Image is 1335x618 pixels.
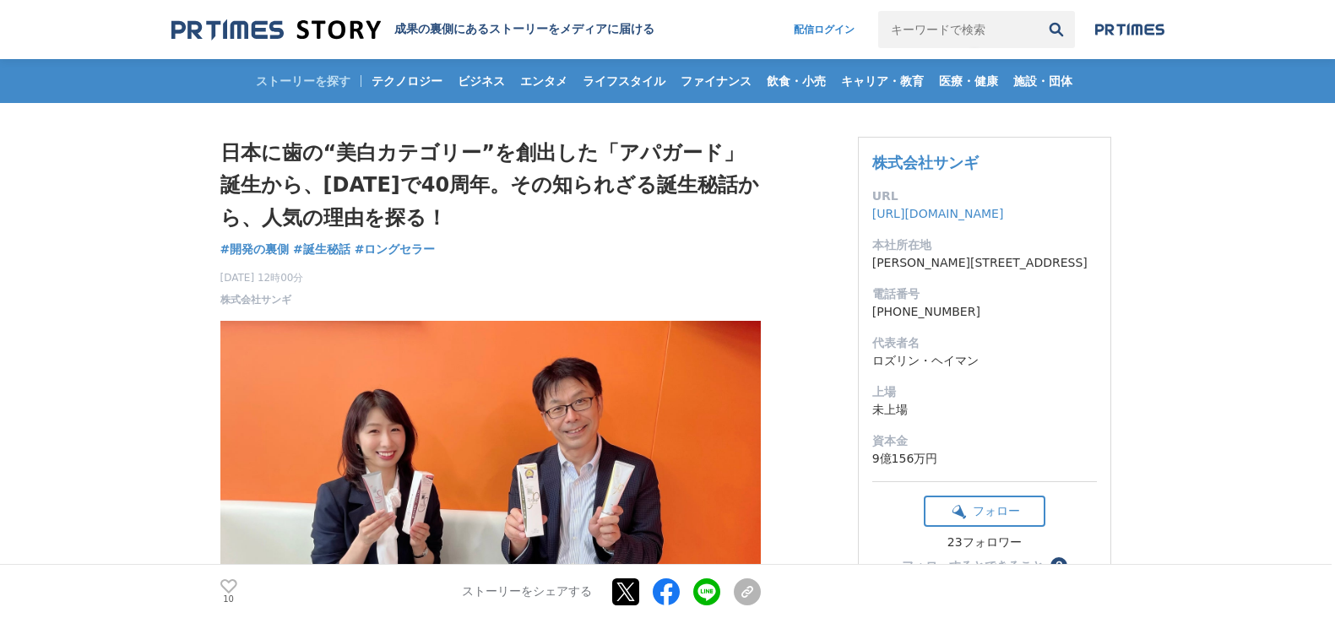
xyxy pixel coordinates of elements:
[220,270,304,285] span: [DATE] 12時00分
[932,73,1005,89] span: 医療・健康
[462,584,592,599] p: ストーリーをシェアする
[872,432,1097,450] dt: 資本金
[365,73,449,89] span: テクノロジー
[932,59,1005,103] a: 医療・健康
[1007,59,1079,103] a: 施設・団体
[513,59,574,103] a: エンタメ
[451,73,512,89] span: ビジネス
[451,59,512,103] a: ビジネス
[576,59,672,103] a: ライフスタイル
[872,450,1097,468] dd: 9億156万円
[924,535,1045,550] div: 23フォロワー
[902,560,1044,572] div: フォローするとできること
[760,73,833,89] span: 飲食・小売
[834,73,931,89] span: キャリア・教育
[293,241,350,258] a: #誕生秘話
[394,22,654,37] h2: 成果の裏側にあるストーリーをメディアに届ける
[872,383,1097,401] dt: 上場
[872,303,1097,321] dd: [PHONE_NUMBER]
[1007,73,1079,89] span: 施設・団体
[872,254,1097,272] dd: [PERSON_NAME][STREET_ADDRESS]
[220,241,290,257] span: #開発の裏側
[834,59,931,103] a: キャリア・教育
[220,137,761,234] h1: 日本に歯の“美白カテゴリー”を創出した「アパガード」誕生から、[DATE]で40周年。その知られざる誕生秘話から、人気の理由を探る！
[355,241,436,257] span: #ロングセラー
[878,11,1038,48] input: キーワードで検索
[872,154,979,171] a: 株式会社サンギ
[576,73,672,89] span: ライフスタイル
[777,11,871,48] a: 配信ログイン
[760,59,833,103] a: 飲食・小売
[220,241,290,258] a: #開発の裏側
[872,334,1097,352] dt: 代表者名
[872,401,1097,419] dd: 未上場
[1053,560,1065,572] span: ？
[674,59,758,103] a: ファイナンス
[365,59,449,103] a: テクノロジー
[220,292,291,307] a: 株式会社サンギ
[513,73,574,89] span: エンタメ
[1038,11,1075,48] button: 検索
[220,595,237,604] p: 10
[293,241,350,257] span: #誕生秘話
[872,352,1097,370] dd: ロズリン・ヘイマン
[872,187,1097,205] dt: URL
[355,241,436,258] a: #ロングセラー
[171,19,381,41] img: 成果の裏側にあるストーリーをメディアに届ける
[1050,557,1067,574] button: ？
[171,19,654,41] a: 成果の裏側にあるストーリーをメディアに届ける 成果の裏側にあるストーリーをメディアに届ける
[1095,23,1164,36] img: prtimes
[674,73,758,89] span: ファイナンス
[872,285,1097,303] dt: 電話番号
[872,236,1097,254] dt: 本社所在地
[924,496,1045,527] button: フォロー
[872,207,1004,220] a: [URL][DOMAIN_NAME]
